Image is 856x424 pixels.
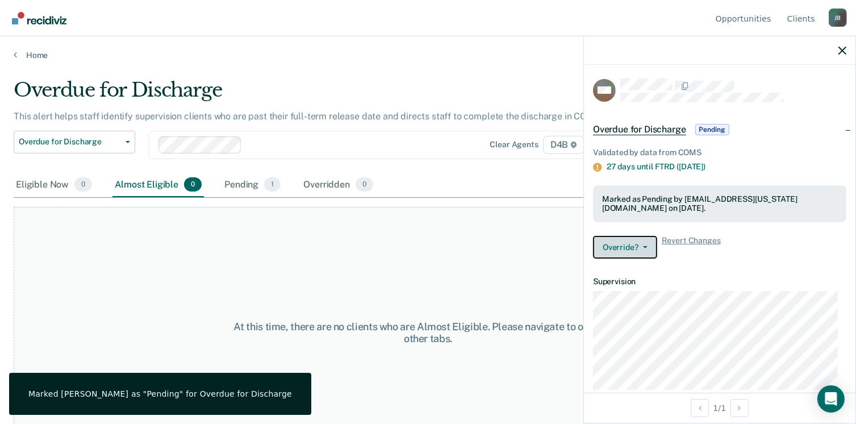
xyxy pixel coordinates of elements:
div: Overdue for DischargePending [584,111,855,148]
p: This alert helps staff identify supervision clients who are past their full-term release date and... [14,111,603,122]
a: Home [14,50,842,60]
span: Revert Changes [662,236,721,259]
div: Marked [PERSON_NAME] as "Pending" for Overdue for Discharge [28,389,292,399]
span: 0 [184,177,202,192]
span: Pending [695,124,729,135]
div: Marked as Pending by [EMAIL_ADDRESS][US_STATE][DOMAIN_NAME] on [DATE]. [602,194,837,214]
dt: Supervision [593,277,846,286]
div: Clear agents [490,140,538,149]
div: Eligible Now [14,173,94,198]
button: Profile dropdown button [829,9,847,27]
span: D4B [543,136,584,154]
div: 1 / 1 [584,393,855,423]
div: Overridden [301,173,375,198]
span: 0 [74,177,92,192]
span: Overdue for Discharge [19,137,121,147]
img: Recidiviz [12,12,66,24]
div: Pending [222,173,283,198]
span: Overdue for Discharge [593,124,686,135]
button: Previous Opportunity [691,399,709,417]
div: Validated by data from COMS [593,148,846,157]
span: 0 [356,177,373,192]
div: Overdue for Discharge [14,78,655,111]
div: J B [829,9,847,27]
button: Next Opportunity [730,399,749,417]
span: 1 [264,177,281,192]
button: Override? [593,236,657,259]
div: 27 days until FTRD ([DATE]) [607,162,846,172]
div: Open Intercom Messenger [817,385,845,413]
div: At this time, there are no clients who are Almost Eligible. Please navigate to one of the other t... [221,321,635,345]
div: Almost Eligible [112,173,204,198]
